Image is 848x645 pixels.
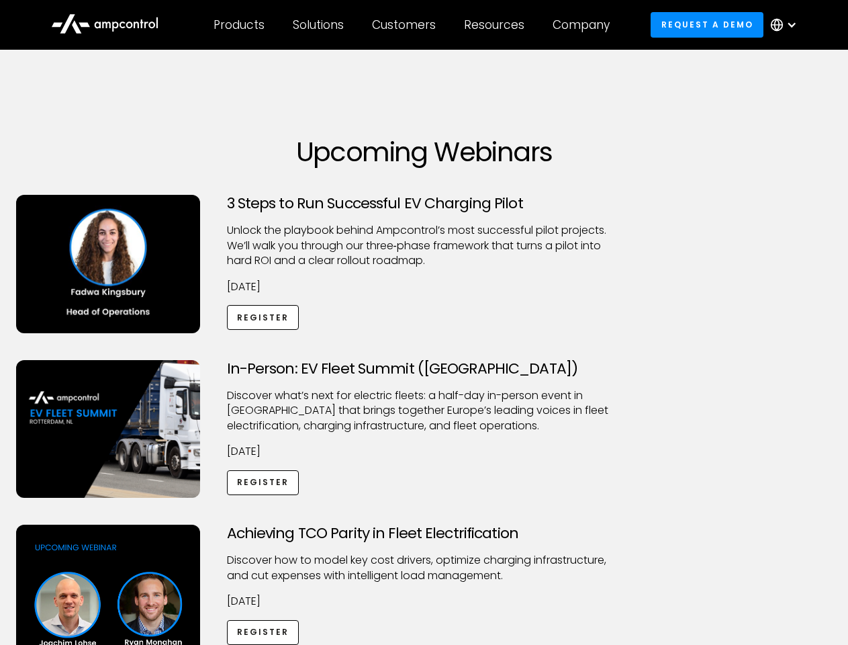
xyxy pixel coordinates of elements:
a: Request a demo [651,12,763,37]
div: Company [553,17,610,32]
p: ​Discover what’s next for electric fleets: a half-day in-person event in [GEOGRAPHIC_DATA] that b... [227,388,622,433]
a: Register [227,620,299,645]
h3: Achieving TCO Parity in Fleet Electrification [227,525,622,542]
div: Products [214,17,265,32]
a: Register [227,305,299,330]
div: Solutions [293,17,344,32]
a: Register [227,470,299,495]
h3: 3 Steps to Run Successful EV Charging Pilot [227,195,622,212]
div: Resources [464,17,524,32]
p: [DATE] [227,279,622,294]
p: Unlock the playbook behind Ampcontrol’s most successful pilot projects. We’ll walk you through ou... [227,223,622,268]
p: Discover how to model key cost drivers, optimize charging infrastructure, and cut expenses with i... [227,553,622,583]
h3: In-Person: EV Fleet Summit ([GEOGRAPHIC_DATA]) [227,360,622,378]
p: [DATE] [227,444,622,459]
div: Customers [372,17,436,32]
p: [DATE] [227,594,622,609]
h1: Upcoming Webinars [16,136,833,168]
